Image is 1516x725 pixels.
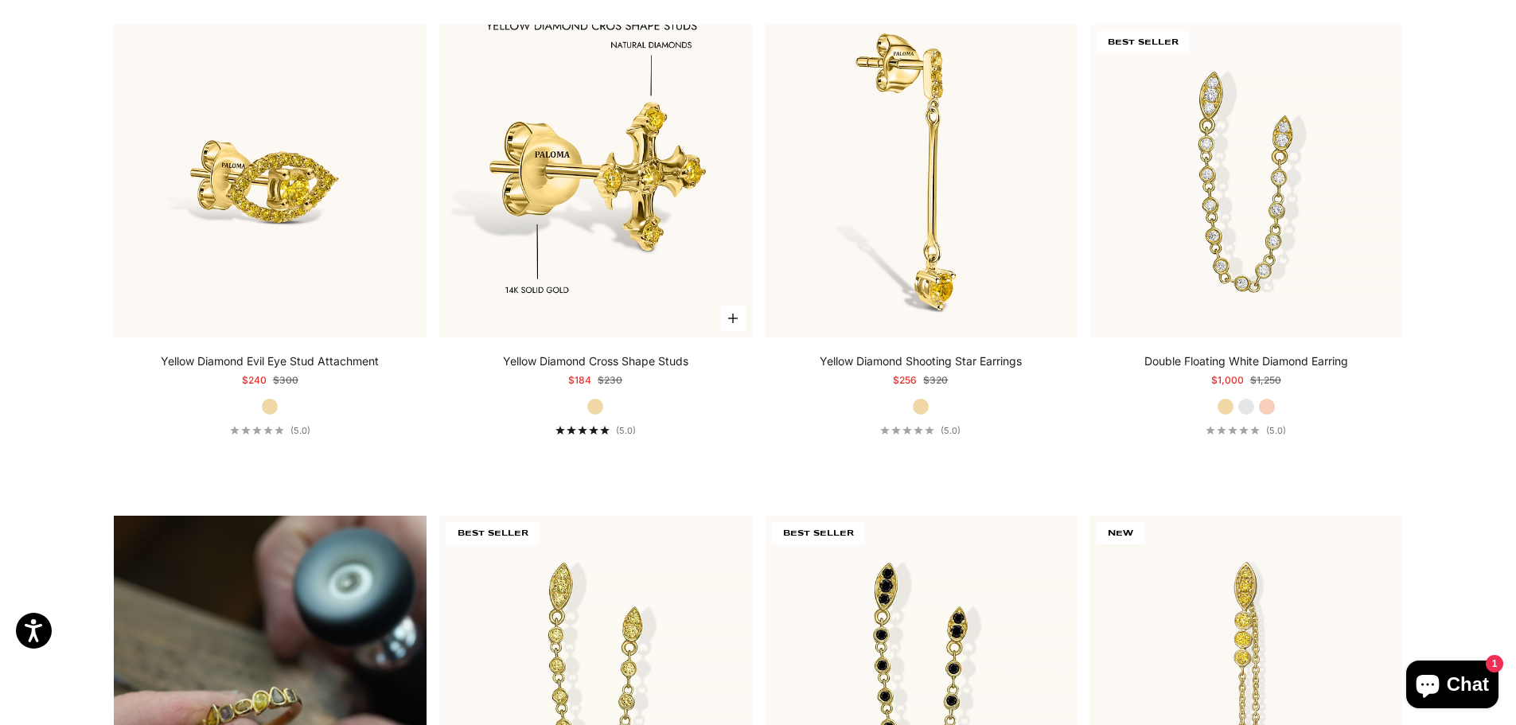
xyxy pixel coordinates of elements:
[1206,426,1260,435] div: 5.0 out of 5.0 stars
[616,425,636,436] span: (5.0)
[1206,425,1286,436] a: 5.0 out of 5.0 stars(5.0)
[1144,353,1348,369] a: Double Floating White Diamond Earring
[290,425,310,436] span: (5.0)
[923,372,948,388] compare-at-price: $320
[555,425,636,436] a: 5.0 out of 5.0 stars(5.0)
[765,25,1078,337] img: #YellowGold
[230,425,310,436] a: 5.0 out of 5.0 stars(5.0)
[439,25,752,337] img: #YellowGold #WhiteGold #RoseGold
[941,425,961,436] span: (5.0)
[503,353,688,369] a: Yellow Diamond Cross Shape Studs
[598,372,622,388] compare-at-price: $230
[555,426,610,435] div: 5.0 out of 5.0 stars
[1096,522,1145,544] span: NEW
[1211,372,1244,388] sale-price: $1,000
[893,372,917,388] sale-price: $256
[880,425,961,436] a: 5.0 out of 5.0 stars(5.0)
[771,522,865,544] span: BEST SELLER
[114,25,427,337] img: #YellowGold
[446,522,540,544] span: BEST SELLER
[242,372,267,388] sale-price: $240
[1089,25,1402,337] img: #YellowGold
[1096,31,1190,53] span: BEST SELLER
[1250,372,1281,388] compare-at-price: $1,250
[568,372,591,388] sale-price: $184
[1401,661,1503,712] inbox-online-store-chat: Shopify online store chat
[1266,425,1286,436] span: (5.0)
[820,353,1022,369] a: Yellow Diamond Shooting Star Earrings
[273,372,298,388] compare-at-price: $300
[230,426,284,435] div: 5.0 out of 5.0 stars
[880,426,934,435] div: 5.0 out of 5.0 stars
[161,353,379,369] a: Yellow Diamond Evil Eye Stud Attachment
